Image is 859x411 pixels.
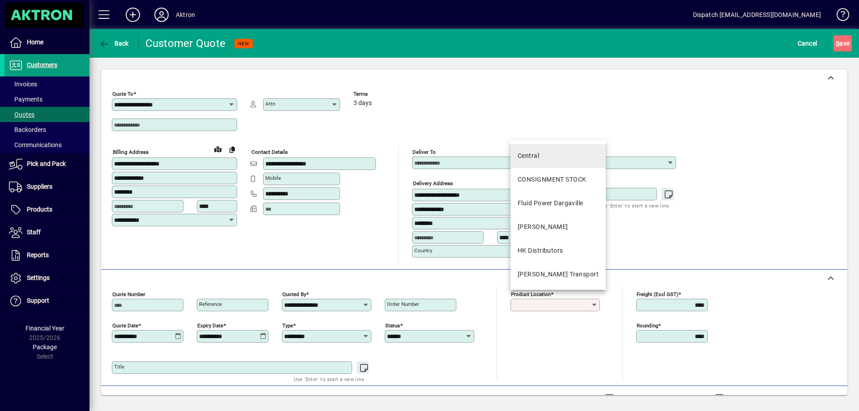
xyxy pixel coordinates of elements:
[4,92,89,107] a: Payments
[97,35,131,51] button: Back
[27,38,43,46] span: Home
[145,36,226,51] div: Customer Quote
[114,364,124,370] mat-label: Title
[798,36,817,51] span: Cancel
[836,36,850,51] span: ave
[147,7,176,23] button: Profile
[795,35,820,51] button: Cancel
[265,101,275,107] mat-label: Attn
[518,222,568,232] div: [PERSON_NAME]
[510,191,606,215] mat-option: Fluid Power Dargaville
[4,244,89,267] a: Reports
[9,81,37,88] span: Invoices
[510,144,606,168] mat-option: Central
[782,390,827,406] button: Product
[4,122,89,137] a: Backorders
[211,142,225,156] a: View on map
[830,2,848,31] a: Knowledge Base
[518,246,563,255] div: HK Distributors
[112,91,133,97] mat-label: Quote To
[176,8,195,22] div: Aktron
[9,126,46,133] span: Backorders
[4,76,89,92] a: Invoices
[4,176,89,198] a: Suppliers
[225,142,239,157] button: Copy to Delivery address
[112,291,145,297] mat-label: Quote number
[27,160,66,167] span: Pick and Pack
[112,322,138,328] mat-label: Quote date
[27,61,57,68] span: Customers
[9,96,43,103] span: Payments
[833,35,852,51] button: Save
[27,183,52,190] span: Suppliers
[518,151,539,161] div: Central
[599,200,669,211] mat-hint: Use 'Enter' to start a new line
[412,149,436,155] mat-label: Deliver To
[511,291,551,297] mat-label: Product location
[119,7,147,23] button: Add
[89,35,139,51] app-page-header-button: Back
[4,267,89,289] a: Settings
[27,251,49,258] span: Reports
[518,175,586,184] div: CONSIGNMENT STOCK
[510,263,606,286] mat-option: T. Croft Transport
[27,229,41,236] span: Staff
[282,322,293,328] mat-label: Type
[9,111,34,118] span: Quotes
[27,274,50,281] span: Settings
[518,199,583,208] div: Fluid Power Dargaville
[637,291,678,297] mat-label: Freight (excl GST)
[27,206,52,213] span: Products
[637,322,658,328] mat-label: Rounding
[510,168,606,191] mat-option: CONSIGNMENT STOCK
[4,31,89,54] a: Home
[4,153,89,175] a: Pick and Pack
[294,374,364,384] mat-hint: Use 'Enter' to start a new line
[4,221,89,244] a: Staff
[353,100,372,107] span: 3 days
[238,41,249,47] span: NEW
[510,215,606,239] mat-option: HAMILTON
[836,40,839,47] span: S
[4,137,89,153] a: Communications
[26,325,64,332] span: Financial Year
[99,40,129,47] span: Back
[616,394,699,403] label: Show Line Volumes/Weights
[693,8,821,22] div: Dispatch [EMAIL_ADDRESS][DOMAIN_NAME]
[510,239,606,263] mat-option: HK Distributors
[4,199,89,221] a: Products
[4,290,89,312] a: Support
[518,270,599,279] div: [PERSON_NAME] Transport
[787,391,823,405] span: Product
[282,291,306,297] mat-label: Quoted by
[265,175,281,181] mat-label: Mobile
[387,301,419,307] mat-label: Order number
[33,343,57,351] span: Package
[540,391,586,405] span: Product History
[27,297,49,304] span: Support
[199,301,222,307] mat-label: Reference
[726,394,778,403] label: Show Cost/Profit
[385,322,400,328] mat-label: Status
[414,247,432,254] mat-label: Country
[353,91,407,97] span: Terms
[197,322,223,328] mat-label: Expiry date
[9,141,62,148] span: Communications
[536,390,589,406] button: Product History
[4,107,89,122] a: Quotes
